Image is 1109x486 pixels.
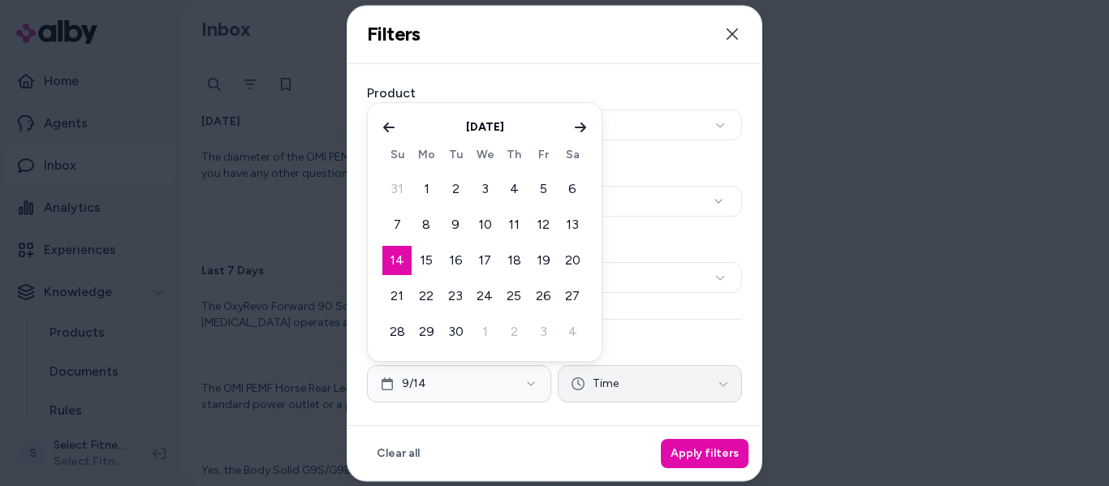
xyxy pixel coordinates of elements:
th: Friday [529,144,558,166]
button: Go to next month [569,116,592,139]
button: 27 [558,282,587,311]
button: 2 [441,174,470,204]
button: 3 [470,174,499,204]
button: Go to previous month [378,116,400,139]
button: 20 [558,246,587,275]
button: 19 [529,246,558,275]
button: 4 [558,317,587,346]
button: 15 [412,246,441,275]
button: 25 [499,282,529,311]
button: Apply filters [661,438,749,467]
button: 13 [558,210,587,239]
button: 22 [412,282,441,311]
th: Monday [412,144,441,166]
button: 10 [470,210,499,239]
button: 26 [529,282,558,311]
button: 9/14 [367,365,551,402]
button: 1 [412,174,441,204]
label: Product [367,84,742,103]
th: Sunday [382,144,412,166]
th: Wednesday [470,144,499,166]
button: 2 [499,317,529,346]
button: 3 [529,317,558,346]
button: Clear all [367,438,429,467]
th: Tuesday [441,144,470,166]
th: Thursday [499,144,529,166]
button: 7 [382,210,412,239]
button: 5 [529,174,558,204]
button: 6 [558,174,587,204]
label: End Date [367,422,742,441]
button: 11 [499,210,529,239]
button: 21 [382,282,412,311]
span: Time [593,376,619,392]
button: Time [558,365,742,402]
button: 23 [441,282,470,311]
button: 17 [470,246,499,275]
button: 12 [529,210,558,239]
button: 31 [382,174,412,204]
button: 4 [499,174,529,204]
button: 30 [441,317,470,346]
button: 8 [412,210,441,239]
button: 16 [441,246,470,275]
button: 18 [499,246,529,275]
th: Saturday [558,144,587,166]
button: 1 [470,317,499,346]
h2: Filters [367,22,421,46]
button: 14 [382,246,412,275]
button: 29 [412,317,441,346]
button: 9 [441,210,470,239]
button: 28 [382,317,412,346]
button: 24 [470,282,499,311]
label: Start Date [367,339,742,359]
div: [DATE] [466,119,504,135]
span: 9/14 [402,376,426,392]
